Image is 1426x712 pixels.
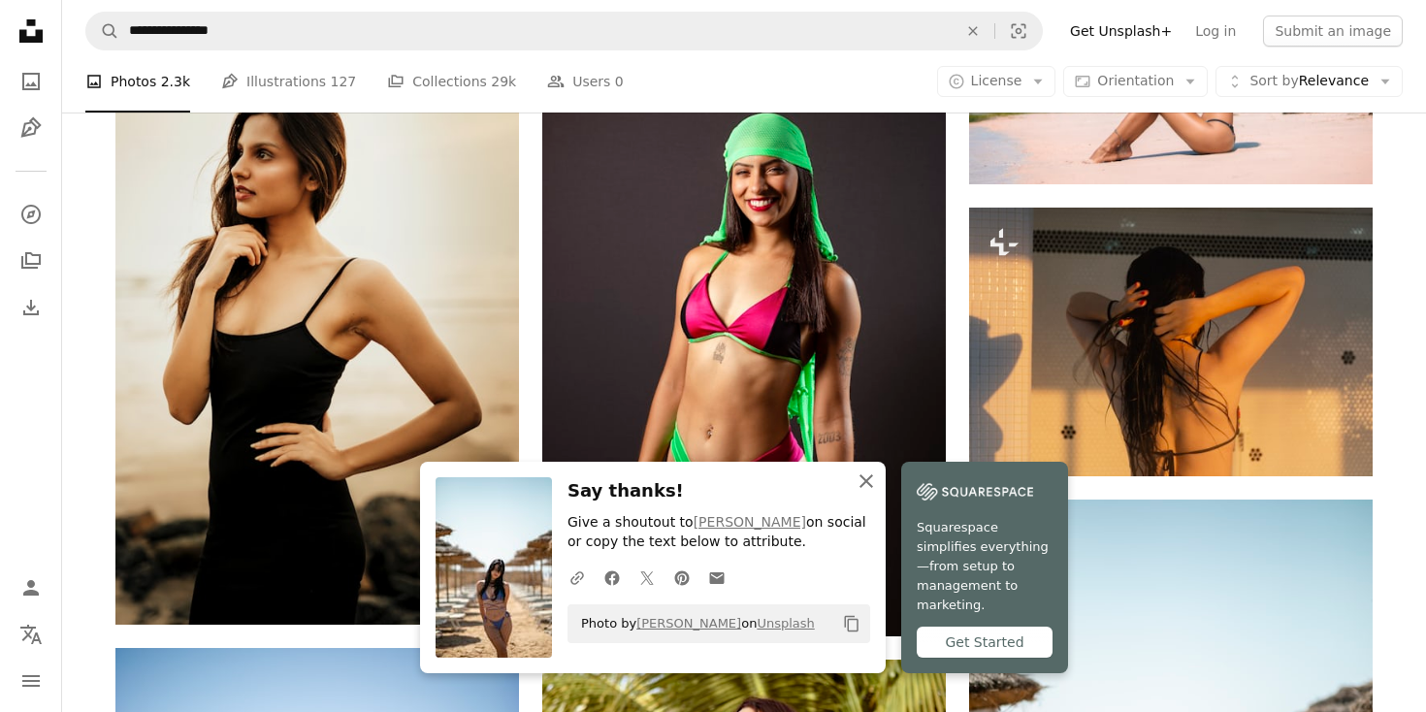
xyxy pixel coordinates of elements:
[542,31,946,636] img: a woman in a bikini top and head scarf
[917,477,1033,506] img: file-1747939142011-51e5cc87e3c9
[937,66,1056,97] button: License
[547,50,624,113] a: Users 0
[331,71,357,92] span: 127
[1215,66,1403,97] button: Sort byRelevance
[542,324,946,341] a: a woman in a bikini top and head scarf
[1263,16,1403,47] button: Submit an image
[917,518,1053,615] span: Squarespace simplifies everything—from setup to management to marketing.
[917,627,1053,658] div: Get Started
[12,109,50,147] a: Illustrations
[567,477,870,505] h3: Say thanks!
[12,568,50,607] a: Log in / Sign up
[12,615,50,654] button: Language
[85,12,1043,50] form: Find visuals sitewide
[699,558,734,597] a: Share over email
[595,558,630,597] a: Share on Facebook
[115,312,519,330] a: woman in black spaghetti strap top
[1058,16,1183,47] a: Get Unsplash+
[12,62,50,101] a: Photos
[567,513,870,552] p: Give a shoutout to on social or copy the text below to attribute.
[969,208,1373,476] img: A woman adjusts her hair near a light source.
[901,462,1068,673] a: Squarespace simplifies everything—from setup to management to marketing.Get Started
[952,13,994,49] button: Clear
[571,608,815,639] span: Photo by on
[971,73,1022,88] span: License
[12,662,50,700] button: Menu
[1063,66,1208,97] button: Orientation
[221,50,356,113] a: Illustrations 127
[86,13,119,49] button: Search Unsplash
[995,13,1042,49] button: Visual search
[12,242,50,280] a: Collections
[664,558,699,597] a: Share on Pinterest
[12,12,50,54] a: Home — Unsplash
[630,558,664,597] a: Share on Twitter
[969,333,1373,350] a: A woman adjusts her hair near a light source.
[115,19,519,625] img: woman in black spaghetti strap top
[491,71,516,92] span: 29k
[1249,73,1298,88] span: Sort by
[387,50,516,113] a: Collections 29k
[757,616,814,631] a: Unsplash
[12,288,50,327] a: Download History
[1249,72,1369,91] span: Relevance
[835,607,868,640] button: Copy to clipboard
[615,71,624,92] span: 0
[12,195,50,234] a: Explore
[1183,16,1248,47] a: Log in
[694,514,806,530] a: [PERSON_NAME]
[1097,73,1174,88] span: Orientation
[636,616,741,631] a: [PERSON_NAME]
